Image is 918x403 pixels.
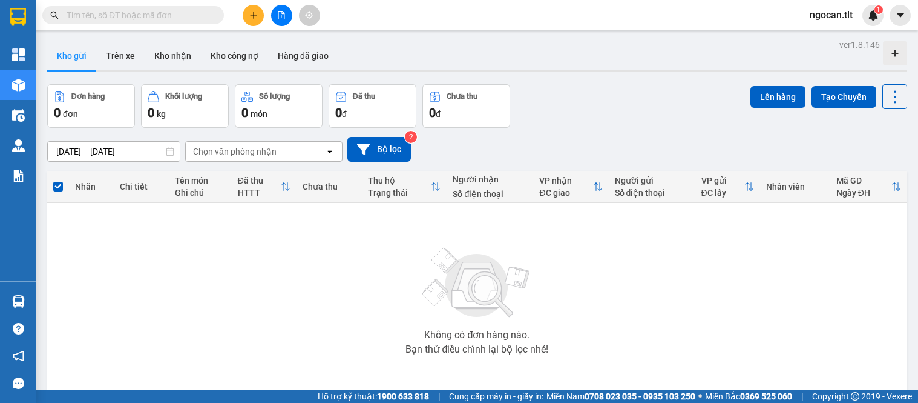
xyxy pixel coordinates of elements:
[47,84,135,128] button: Đơn hàng0đơn
[836,176,891,185] div: Mã GD
[766,182,824,192] div: Nhân viên
[325,147,335,156] svg: open
[353,92,375,101] div: Đã thu
[416,241,537,325] img: svg+xml;base64,PHN2ZyBjbGFzcz0ibGlzdC1wbHVnX19zdmciIHhtbG5zPSJodHRwOi8vd3d3LnczLm9yZy8yMDAwL3N2Zy...
[277,11,286,19] span: file-add
[12,48,25,61] img: dashboard-icon
[405,345,548,355] div: Bạn thử điều chỉnh lại bộ lọc nhé!
[318,390,429,403] span: Hỗ trợ kỹ thuật:
[368,188,431,198] div: Trạng thái
[235,84,323,128] button: Số lượng0món
[232,171,297,203] th: Toggle SortBy
[377,391,429,401] strong: 1900 633 818
[615,176,689,185] div: Người gửi
[447,92,477,101] div: Chưa thu
[71,92,105,101] div: Đơn hàng
[148,105,154,120] span: 0
[271,5,292,26] button: file-add
[546,390,695,403] span: Miền Nam
[238,188,281,198] div: HTTT
[145,41,201,70] button: Kho nhận
[175,176,225,185] div: Tên món
[868,10,879,21] img: icon-new-feature
[10,8,26,26] img: logo-vxr
[701,176,744,185] div: VP gửi
[299,5,320,26] button: aim
[436,109,441,119] span: đ
[424,330,529,340] div: Không có đơn hàng nào.
[368,176,431,185] div: Thu hộ
[268,41,338,70] button: Hàng đã giao
[895,10,906,21] span: caret-down
[47,41,96,70] button: Kho gửi
[698,394,702,399] span: ⚪️
[453,189,527,199] div: Số điện thoại
[695,171,760,203] th: Toggle SortBy
[120,182,163,192] div: Chi tiết
[13,378,24,389] span: message
[175,188,225,198] div: Ghi chú
[811,86,876,108] button: Tạo Chuyến
[585,391,695,401] strong: 0708 023 035 - 0935 103 250
[141,84,229,128] button: Khối lượng0kg
[165,92,202,101] div: Khối lượng
[362,171,447,203] th: Toggle SortBy
[347,137,411,162] button: Bộ lọc
[63,109,78,119] span: đơn
[75,182,108,192] div: Nhãn
[335,105,342,120] span: 0
[54,105,61,120] span: 0
[705,390,792,403] span: Miền Bắc
[12,170,25,182] img: solution-icon
[193,145,277,158] div: Chọn văn phòng nhận
[405,131,417,143] sup: 2
[615,188,689,198] div: Số điện thoại
[876,5,880,14] span: 1
[241,105,248,120] span: 0
[50,11,59,19] span: search
[533,171,608,203] th: Toggle SortBy
[800,7,862,22] span: ngocan.tlt
[259,92,290,101] div: Số lượng
[883,41,907,65] div: Tạo kho hàng mới
[305,11,313,19] span: aim
[243,5,264,26] button: plus
[539,176,592,185] div: VP nhận
[874,5,883,14] sup: 1
[539,188,592,198] div: ĐC giao
[12,79,25,92] img: warehouse-icon
[249,11,258,19] span: plus
[12,139,25,152] img: warehouse-icon
[48,142,180,161] input: Select a date range.
[201,41,268,70] button: Kho công nợ
[13,323,24,335] span: question-circle
[801,390,803,403] span: |
[851,392,859,401] span: copyright
[449,390,543,403] span: Cung cấp máy in - giấy in:
[830,171,907,203] th: Toggle SortBy
[329,84,416,128] button: Đã thu0đ
[342,109,347,119] span: đ
[157,109,166,119] span: kg
[303,182,355,192] div: Chưa thu
[96,41,145,70] button: Trên xe
[422,84,510,128] button: Chưa thu0đ
[251,109,267,119] span: món
[453,175,527,184] div: Người nhận
[750,86,805,108] button: Lên hàng
[67,8,209,22] input: Tìm tên, số ĐT hoặc mã đơn
[429,105,436,120] span: 0
[12,295,25,308] img: warehouse-icon
[740,391,792,401] strong: 0369 525 060
[890,5,911,26] button: caret-down
[701,188,744,198] div: ĐC lấy
[836,188,891,198] div: Ngày ĐH
[238,176,281,185] div: Đã thu
[839,38,880,52] div: ver 1.8.146
[438,390,440,403] span: |
[13,350,24,362] span: notification
[12,109,25,122] img: warehouse-icon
